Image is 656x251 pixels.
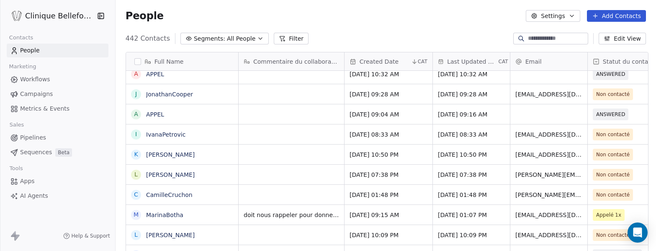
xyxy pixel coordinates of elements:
a: AI Agents [7,189,108,203]
span: Beta [55,148,72,157]
a: APPEL [146,111,164,118]
span: [DATE] 10:50 PM [350,150,427,159]
span: Full Name [154,57,184,66]
div: Open Intercom Messenger [628,223,648,243]
span: Tools [6,162,26,175]
span: [PERSON_NAME][EMAIL_ADDRESS][DOMAIN_NAME] [515,171,582,179]
div: J [135,90,137,98]
div: A [134,70,138,78]
a: Pipelines [7,131,108,145]
a: MarinaBotha [146,212,183,218]
div: l [134,170,138,179]
span: [EMAIL_ADDRESS][DOMAIN_NAME] [515,130,582,139]
span: Last Updated Date [447,57,497,66]
span: [DATE] 09:28 AM [438,90,505,98]
span: Commentaire du collaborateur [253,57,339,66]
button: Add Contacts [587,10,646,22]
span: Sequences [20,148,52,157]
span: People [126,10,164,22]
div: M [134,210,139,219]
a: People [7,44,108,57]
div: K [134,150,138,159]
span: [DATE] 01:48 PM [438,191,505,199]
a: IvanaPetrovic [146,131,185,138]
span: Segments: [194,34,225,43]
div: Last Updated DateCAT [433,52,510,70]
span: [DATE] 09:28 AM [350,90,427,98]
a: Apps [7,174,108,188]
span: [DATE] 01:48 PM [350,191,427,199]
span: [DATE] 10:32 AM [438,70,505,78]
div: L [134,230,138,239]
a: [PERSON_NAME] [146,232,195,238]
span: [PERSON_NAME][EMAIL_ADDRESS][DOMAIN_NAME] [515,191,582,199]
span: Sales [6,119,28,131]
span: [DATE] 07:38 PM [350,171,427,179]
span: AI Agents [20,191,48,200]
span: [DATE] 08:33 AM [350,130,427,139]
a: Workflows [7,72,108,86]
span: [DATE] 09:15 AM [350,211,427,219]
a: [PERSON_NAME] [146,151,195,158]
span: Statut du contact [603,57,654,66]
span: [DATE] 01:07 PM [438,211,505,219]
a: SequencesBeta [7,145,108,159]
span: [DATE] 07:38 PM [438,171,505,179]
span: Clinique Bellefontaine [25,10,95,21]
div: A [134,110,138,119]
span: Created Date [360,57,399,66]
span: Marketing [5,60,40,73]
div: Commentaire du collaborateur [239,52,344,70]
span: [DATE] 08:33 AM [438,130,505,139]
span: [DATE] 10:50 PM [438,150,505,159]
span: [EMAIL_ADDRESS][DOMAIN_NAME] [515,90,582,98]
span: [EMAIL_ADDRESS][DOMAIN_NAME] [515,150,582,159]
span: Email [525,57,542,66]
span: ANSWERED [596,110,625,119]
button: Filter [274,33,309,44]
span: Apps [20,177,35,186]
span: ANSWERED [596,70,625,78]
div: I [135,130,137,139]
button: Clinique Bellefontaine [10,9,91,23]
span: [DATE] 10:09 PM [350,231,427,239]
span: Non contacté [596,90,630,98]
span: [DATE] 10:09 PM [438,231,505,239]
div: Full Name [126,52,238,70]
a: APPEL [146,71,164,78]
span: Non contacté [596,150,630,159]
span: [EMAIL_ADDRESS][DOMAIN_NAME] [515,211,582,219]
span: [DATE] 10:32 AM [350,70,427,78]
span: People [20,46,40,55]
span: CAT [418,58,427,65]
span: [DATE] 09:04 AM [350,110,427,119]
span: Campaigns [20,90,53,98]
div: Created DateCAT [345,52,432,70]
div: C [134,190,138,199]
span: [EMAIL_ADDRESS][DOMAIN_NAME] [515,231,582,239]
a: [PERSON_NAME] [146,171,195,178]
span: 442 Contacts [126,34,170,44]
div: Email [510,52,587,70]
span: Non contacté [596,231,630,239]
span: CAT [499,58,508,65]
a: Metrics & Events [7,102,108,116]
span: [DATE] 09:16 AM [438,110,505,119]
span: doit nous rappeler pour donner sa carte d'assurance pour le rdv. [244,211,339,219]
span: Non contacté [596,130,630,139]
img: Logo_Bellefontaine_Black.png [12,11,22,21]
span: Appelé 1x [596,211,621,219]
span: Non contacté [596,191,630,199]
button: Edit View [599,33,646,44]
a: Help & Support [63,233,110,239]
span: Metrics & Events [20,104,69,113]
a: JonathanCooper [146,91,193,98]
a: CamilleCruchon [146,191,193,198]
span: All People [227,34,255,43]
a: Campaigns [7,87,108,101]
button: Settings [526,10,580,22]
span: Pipelines [20,133,46,142]
span: Contacts [5,31,37,44]
span: Non contacté [596,171,630,179]
span: Help & Support [72,233,110,239]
